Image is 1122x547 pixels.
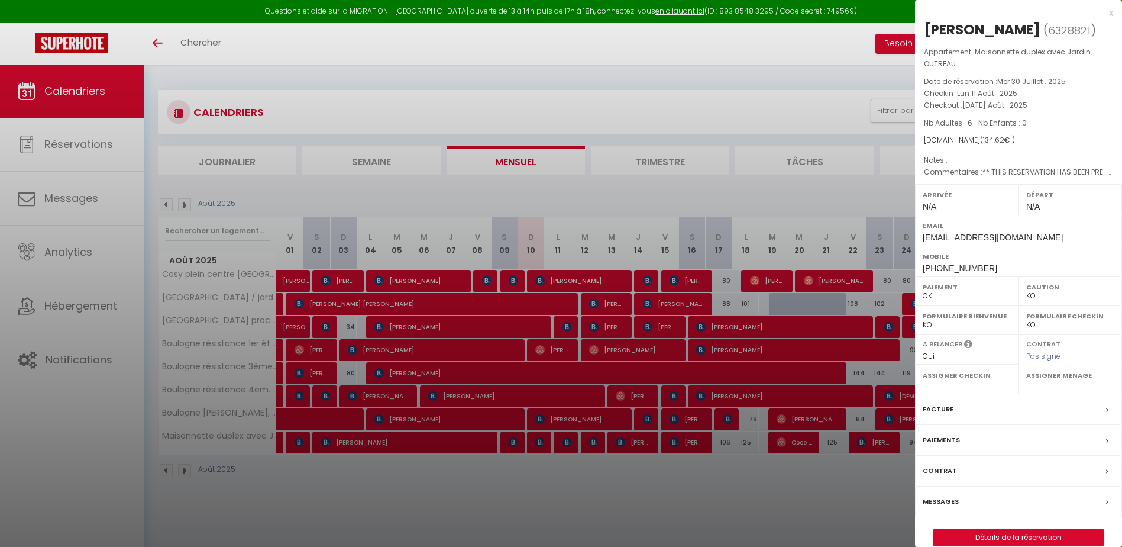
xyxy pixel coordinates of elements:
[924,99,1113,111] p: Checkout :
[923,465,957,477] label: Contrat
[1026,339,1060,347] label: Contrat
[1072,497,1122,547] iframe: LiveChat chat widget
[924,135,1113,146] div: [DOMAIN_NAME]
[923,495,959,508] label: Messages
[915,6,1113,20] div: x
[923,310,1011,322] label: Formulaire Bienvenue
[924,47,1091,69] span: Maisonnette duplex avec Jardin OUTREAU
[1026,189,1114,201] label: Départ
[933,530,1104,545] a: Détails de la réservation
[978,118,1027,128] span: Nb Enfants : 0
[924,118,1027,128] span: Nb Adultes : 6 -
[1026,310,1114,322] label: Formulaire Checkin
[962,100,1027,110] span: [DATE] Août . 2025
[983,135,1004,145] span: 134.62
[948,155,952,165] span: -
[923,263,997,273] span: [PHONE_NUMBER]
[924,88,1113,99] p: Checkin :
[923,189,1011,201] label: Arrivée
[923,233,1063,242] span: [EMAIL_ADDRESS][DOMAIN_NAME]
[1026,281,1114,293] label: Caution
[924,155,1113,166] p: Notes :
[923,220,1114,231] label: Email
[923,250,1114,262] label: Mobile
[1026,351,1060,361] span: Pas signé
[923,434,960,446] label: Paiements
[923,339,962,349] label: A relancer
[957,88,1017,98] span: Lun 11 Août . 2025
[923,281,1011,293] label: Paiement
[1048,23,1091,38] span: 6328821
[1026,369,1114,381] label: Assigner Menage
[923,369,1011,381] label: Assigner Checkin
[1026,202,1040,211] span: N/A
[980,135,1015,145] span: ( € )
[923,403,953,416] label: Facture
[997,76,1066,86] span: Mer 30 Juillet . 2025
[923,202,936,211] span: N/A
[924,166,1113,178] p: Commentaires :
[924,20,1040,39] div: [PERSON_NAME]
[924,46,1113,70] p: Appartement :
[924,76,1113,88] p: Date de réservation :
[964,339,972,352] i: Sélectionner OUI si vous souhaiter envoyer les séquences de messages post-checkout
[1043,22,1096,38] span: ( )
